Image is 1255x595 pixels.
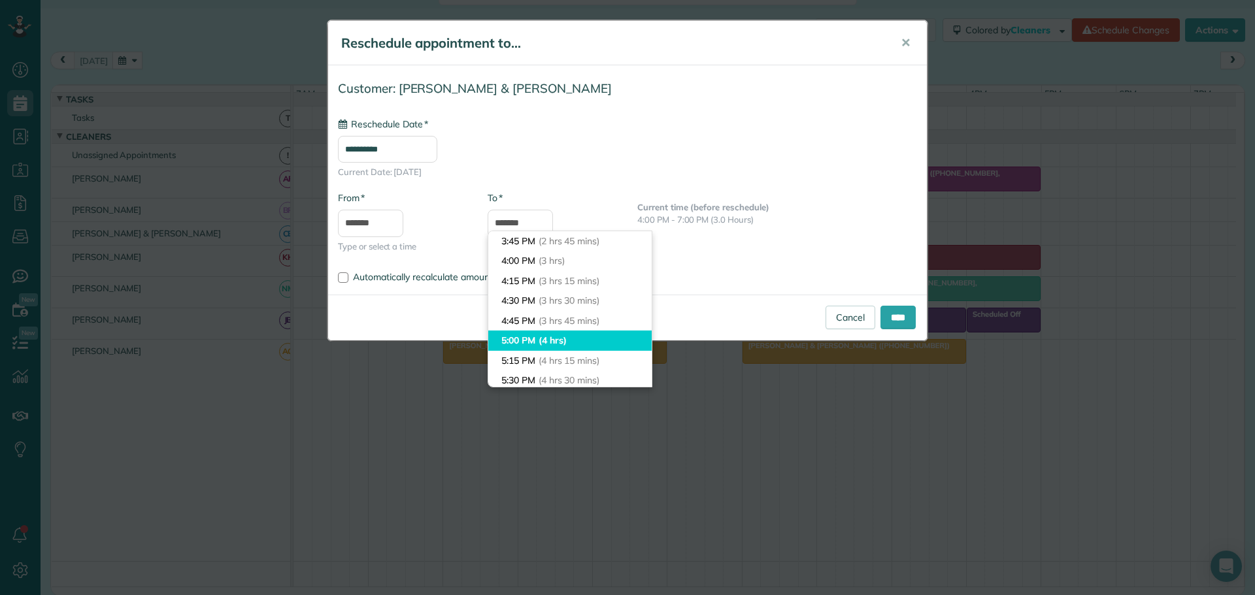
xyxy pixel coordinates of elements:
label: Reschedule Date [338,118,428,131]
span: Automatically recalculate amount owed for this appointment? [353,271,611,283]
li: 4:15 PM [488,271,652,291]
h5: Reschedule appointment to... [341,34,882,52]
span: (3 hrs 45 mins) [539,315,599,327]
li: 5:15 PM [488,351,652,371]
span: (3 hrs 15 mins) [539,275,599,287]
span: (4 hrs 30 mins) [539,374,599,386]
li: 4:00 PM [488,251,652,271]
li: 3:45 PM [488,231,652,251]
a: Cancel [826,306,875,329]
li: 4:30 PM [488,291,652,311]
span: Type or select a time [338,240,468,253]
li: 4:45 PM [488,311,652,331]
span: Current Date: [DATE] [338,166,917,178]
span: (3 hrs 30 mins) [539,295,599,306]
label: To [488,191,503,204]
span: (3 hrs) [539,255,565,266]
li: 5:00 PM [488,330,652,351]
h4: Customer: [PERSON_NAME] & [PERSON_NAME] [338,82,917,95]
span: ✕ [901,35,911,50]
p: 4:00 PM - 7:00 PM (3.0 Hours) [637,214,917,226]
span: (4 hrs) [539,334,567,346]
span: (4 hrs 15 mins) [539,355,599,366]
label: From [338,191,365,204]
b: Current time (before reschedule) [637,202,769,212]
span: (2 hrs 45 mins) [539,235,599,247]
li: 5:30 PM [488,370,652,391]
